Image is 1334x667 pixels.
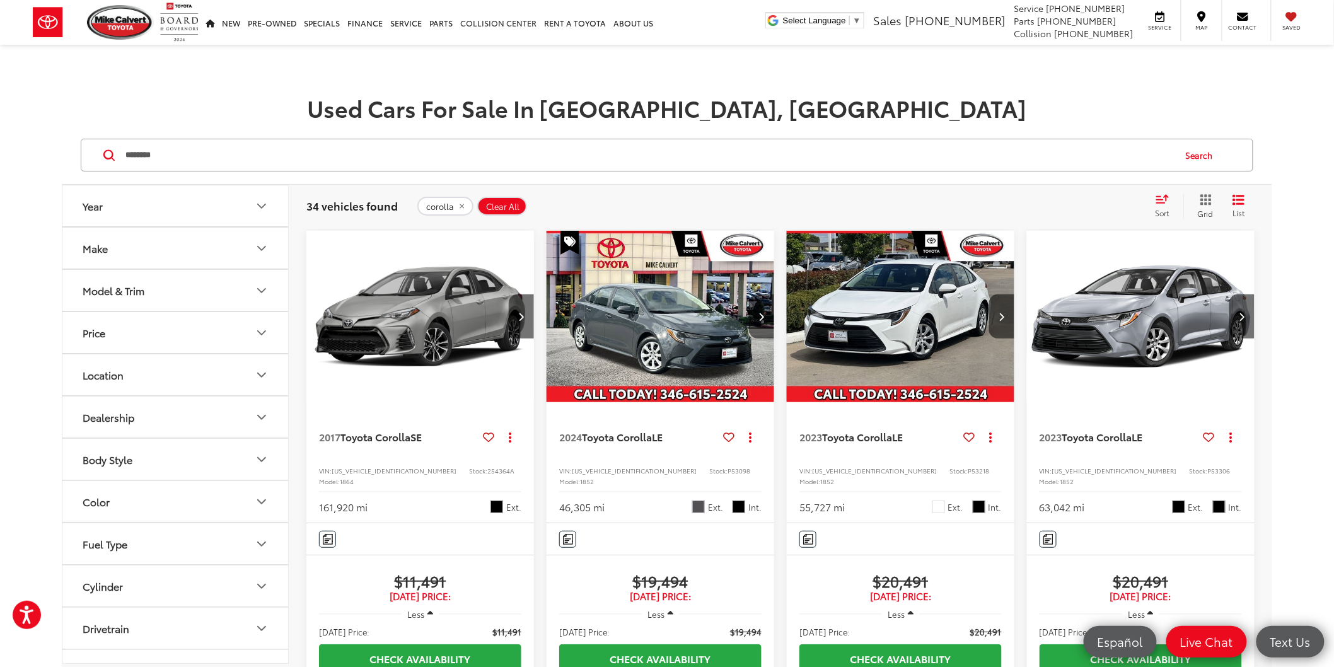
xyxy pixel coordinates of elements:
[83,327,105,339] div: Price
[1278,23,1306,32] span: Saved
[319,531,336,548] button: Comments
[83,496,110,507] div: Color
[970,625,1002,638] span: $20,491
[417,197,473,216] button: remove corolla%20
[306,231,535,402] div: 2017 Toyota Corolla SE 0
[803,534,813,545] img: Comments
[319,571,521,590] span: $11,491
[692,501,705,513] span: Underground
[559,500,605,514] div: 46,305 mi
[83,200,103,212] div: Year
[989,432,992,442] span: dropdown dots
[749,432,751,442] span: dropdown dots
[932,501,945,513] span: Ice
[469,466,487,475] span: Stock:
[319,466,332,475] span: VIN:
[1060,477,1074,486] span: 1852
[1052,466,1177,475] span: [US_VEHICLE_IDENTIFICATION_NUMBER]
[410,429,422,444] span: SE
[1040,466,1052,475] span: VIN:
[799,429,822,444] span: 2023
[1062,429,1132,444] span: Toyota Corolla
[799,590,1002,603] span: [DATE] Price:
[402,603,439,625] button: Less
[1047,2,1125,14] span: [PHONE_NUMBER]
[1026,231,1256,402] div: 2023 Toyota Corolla LE 0
[1040,430,1198,444] a: 2023Toyota CorollaLE
[62,228,289,269] button: MakeMake
[559,429,582,444] span: 2024
[989,501,1002,513] span: Int.
[1055,27,1134,40] span: [PHONE_NUMBER]
[1084,626,1157,658] a: Español
[83,453,132,465] div: Body Style
[730,625,762,638] span: $19,494
[323,534,333,545] img: Comments
[1264,634,1317,649] span: Text Us
[1128,608,1145,620] span: Less
[306,231,535,403] img: 2017 Toyota Corolla SE
[708,501,723,513] span: Ext.
[83,242,108,254] div: Make
[254,452,269,467] div: Body Style
[973,501,985,513] span: Black
[62,565,289,606] button: CylinderCylinder
[490,501,503,513] span: Black
[1229,432,1232,442] span: dropdown dots
[812,466,937,475] span: [US_VEHICLE_IDENTIFICATION_NUMBER]
[1183,194,1223,219] button: Grid View
[83,369,124,381] div: Location
[62,354,289,395] button: LocationLocation
[948,501,963,513] span: Ext.
[332,466,456,475] span: [US_VEHICLE_IDENTIFICATION_NUMBER]
[1040,477,1060,486] span: Model:
[1040,571,1242,590] span: $20,491
[749,294,774,339] button: Next image
[888,608,905,620] span: Less
[83,284,144,296] div: Model & Trim
[560,231,579,255] span: Special
[1122,603,1160,625] button: Less
[873,12,902,28] span: Sales
[254,199,269,214] div: Year
[306,231,535,402] a: 2017 Toyota Corolla SE2017 Toyota Corolla SE2017 Toyota Corolla SE2017 Toyota Corolla SE
[563,534,573,545] img: Comments
[799,430,958,444] a: 2023Toyota CorollaLE
[1173,501,1185,513] span: Midnight Black
[783,16,846,25] span: Select Language
[648,608,665,620] span: Less
[652,429,663,444] span: LE
[319,429,340,444] span: 2017
[853,16,861,25] span: ▼
[62,523,289,564] button: Fuel TypeFuel Type
[1026,231,1256,403] img: 2023 Toyota Corolla LE
[1026,231,1256,402] a: 2023 Toyota Corolla LE2023 Toyota Corolla LE2023 Toyota Corolla LE2023 Toyota Corolla LE
[254,368,269,383] div: Location
[1132,429,1143,444] span: LE
[709,466,728,475] span: Stock:
[949,466,968,475] span: Stock:
[426,202,454,212] span: corolla
[799,625,850,638] span: [DATE] Price:
[1040,590,1242,603] span: [DATE] Price:
[799,477,820,486] span: Model:
[83,538,127,550] div: Fuel Type
[254,621,269,636] div: Drivetrain
[559,571,762,590] span: $19,494
[62,608,289,649] button: DrivetrainDrivetrain
[1174,634,1239,649] span: Live Chat
[509,294,534,339] button: Next image
[319,500,368,514] div: 161,920 mi
[1014,2,1044,14] span: Service
[799,571,1002,590] span: $20,491
[62,481,289,522] button: ColorColor
[892,429,903,444] span: LE
[980,426,1002,448] button: Actions
[1040,500,1085,514] div: 63,042 mi
[83,411,134,423] div: Dealership
[124,140,1174,170] input: Search by Make, Model, or Keyword
[1014,27,1052,40] span: Collision
[1091,634,1149,649] span: Español
[254,241,269,256] div: Make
